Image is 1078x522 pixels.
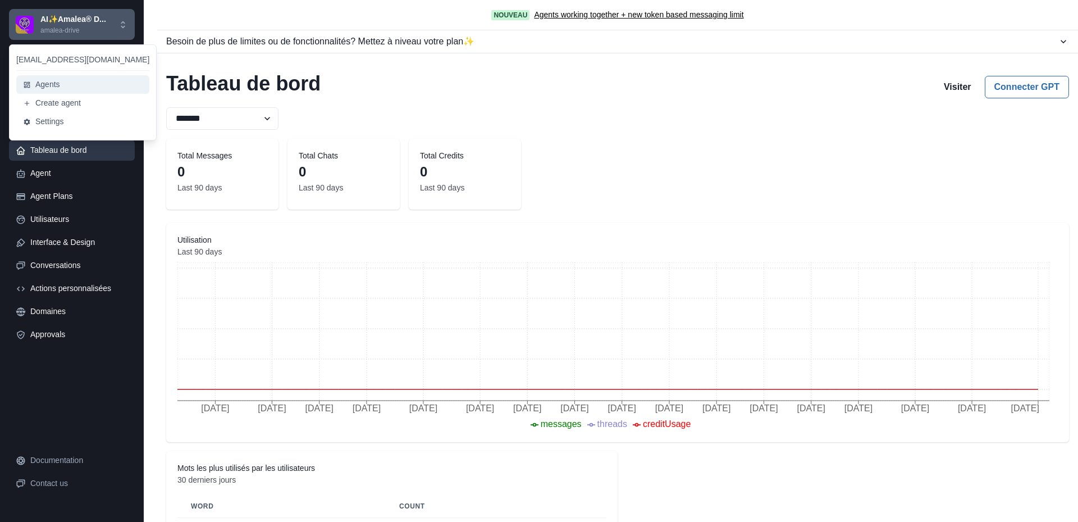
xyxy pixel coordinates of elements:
[305,403,334,413] tspan: [DATE]
[177,462,606,474] dt: Mots les plus utilisés par les utilisateurs
[466,403,494,413] tspan: [DATE]
[16,54,149,66] p: [EMAIL_ADDRESS][DOMAIN_NAME]
[177,474,606,486] dd: 30 derniers jours
[16,112,149,131] button: Settings
[30,283,128,294] div: Actions personnalisées
[177,234,1058,246] dt: Utilisation
[166,35,1058,48] div: Besoin de plus de limites ou de fonctionnalités? Mettez à niveau votre plan ✨
[40,13,106,25] p: AI✨Amalea® D...
[157,30,1078,53] button: Besoin de plus de limites ou de fonctionnalités? Mettez à niveau votre plan✨
[30,237,128,248] div: Interface & Design
[9,450,135,471] a: Documentation
[30,144,128,156] div: Tableau de bord
[177,182,267,194] dd: Last 90 days
[177,495,386,518] th: Word
[40,25,106,35] p: amalea-drive
[797,403,825,413] tspan: [DATE]
[166,71,321,98] h2: Tableau de bord
[420,162,510,182] dd: 0
[935,76,980,98] button: Visiter
[409,403,437,413] tspan: [DATE]
[958,403,986,413] tspan: [DATE]
[201,403,229,413] tspan: [DATE]
[30,190,128,202] div: Agent Plans
[597,419,627,429] span: threads
[16,16,34,34] img: Chakra UI
[491,10,529,20] span: Nouveau
[30,306,128,317] div: Domaines
[16,94,149,112] button: Create agent
[702,403,730,413] tspan: [DATE]
[299,150,389,162] dt: Total Chats
[16,75,149,94] button: Agents
[386,495,606,518] th: count
[560,403,588,413] tspan: [DATE]
[258,403,286,413] tspan: [DATE]
[30,455,128,466] div: Documentation
[541,419,582,429] span: messages
[901,403,929,413] tspan: [DATE]
[299,162,389,182] dd: 0
[30,329,128,341] div: Approvals
[750,403,778,413] tspan: [DATE]
[985,76,1069,98] button: Connecter GPT
[844,403,873,413] tspan: [DATE]
[655,403,683,413] tspan: [DATE]
[177,246,1058,258] dd: Last 90 days
[30,260,128,271] div: Conversations
[608,403,636,413] tspan: [DATE]
[30,167,128,179] div: Agent
[177,162,267,182] dd: 0
[30,214,128,225] div: Utilisateurs
[30,478,128,489] div: Contact us
[177,150,267,162] dt: Total Messages
[9,9,135,40] button: Chakra UIAI✨Amalea® D...amalea-drive
[420,182,510,194] dd: Last 90 days
[534,9,743,21] a: Agents working together + new token based messaging limit
[299,182,389,194] dd: Last 90 days
[353,403,381,413] tspan: [DATE]
[420,150,510,162] dt: Total Credits
[513,403,541,413] tspan: [DATE]
[1011,403,1039,413] tspan: [DATE]
[643,419,691,429] span: creditUsage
